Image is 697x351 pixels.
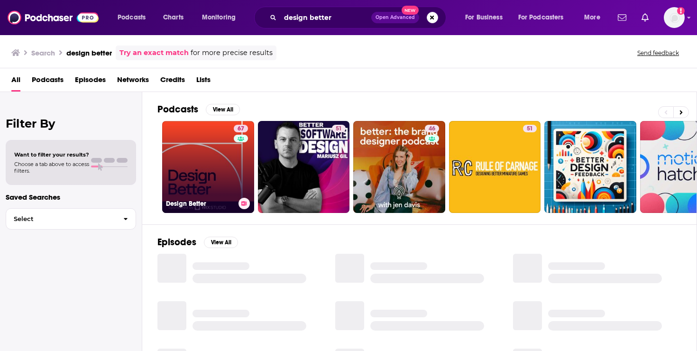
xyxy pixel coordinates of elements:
span: Logged in as redsetterpr [664,7,685,28]
button: open menu [459,10,514,25]
svg: Add a profile image [677,7,685,15]
h3: Design Better [166,200,235,208]
p: Saved Searches [6,193,136,202]
a: Episodes [75,72,106,92]
a: EpisodesView All [157,236,238,248]
button: Send feedback [634,49,682,57]
a: Credits [160,72,185,92]
span: 46 [429,124,435,134]
span: 67 [238,124,244,134]
a: All [11,72,20,92]
a: PodcastsView All [157,103,240,115]
div: Search podcasts, credits, & more... [263,7,455,28]
a: Try an exact match [119,47,189,58]
h3: Search [31,48,55,57]
a: Show notifications dropdown [638,9,652,26]
a: 51 [332,125,346,132]
span: 51 [527,124,533,134]
button: View All [204,237,238,248]
button: open menu [111,10,158,25]
button: open menu [195,10,248,25]
span: For Podcasters [518,11,564,24]
span: Podcasts [118,11,146,24]
button: Open AdvancedNew [371,12,419,23]
span: New [402,6,419,15]
a: 67 [234,125,248,132]
button: open menu [512,10,578,25]
a: 51 [258,121,350,213]
button: open menu [578,10,612,25]
img: Podchaser - Follow, Share and Rate Podcasts [8,9,99,27]
h2: Filter By [6,117,136,130]
a: 51 [449,121,541,213]
a: Podcasts [32,72,64,92]
a: 46 [353,121,445,213]
a: 46 [425,125,439,132]
a: Networks [117,72,149,92]
h2: Podcasts [157,103,198,115]
span: 51 [336,124,342,134]
a: 51 [523,125,537,132]
a: 67Design Better [162,121,254,213]
span: Select [6,216,116,222]
span: for more precise results [191,47,273,58]
span: Want to filter your results? [14,151,89,158]
span: Open Advanced [376,15,415,20]
span: Charts [163,11,183,24]
h2: Episodes [157,236,196,248]
span: Monitoring [202,11,236,24]
h3: design better [66,48,112,57]
button: View All [206,104,240,115]
button: Show profile menu [664,7,685,28]
span: Choose a tab above to access filters. [14,161,89,174]
span: More [584,11,600,24]
input: Search podcasts, credits, & more... [280,10,371,25]
button: Select [6,208,136,230]
span: For Business [465,11,503,24]
a: Lists [196,72,211,92]
a: Show notifications dropdown [614,9,630,26]
a: Charts [157,10,189,25]
img: User Profile [664,7,685,28]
